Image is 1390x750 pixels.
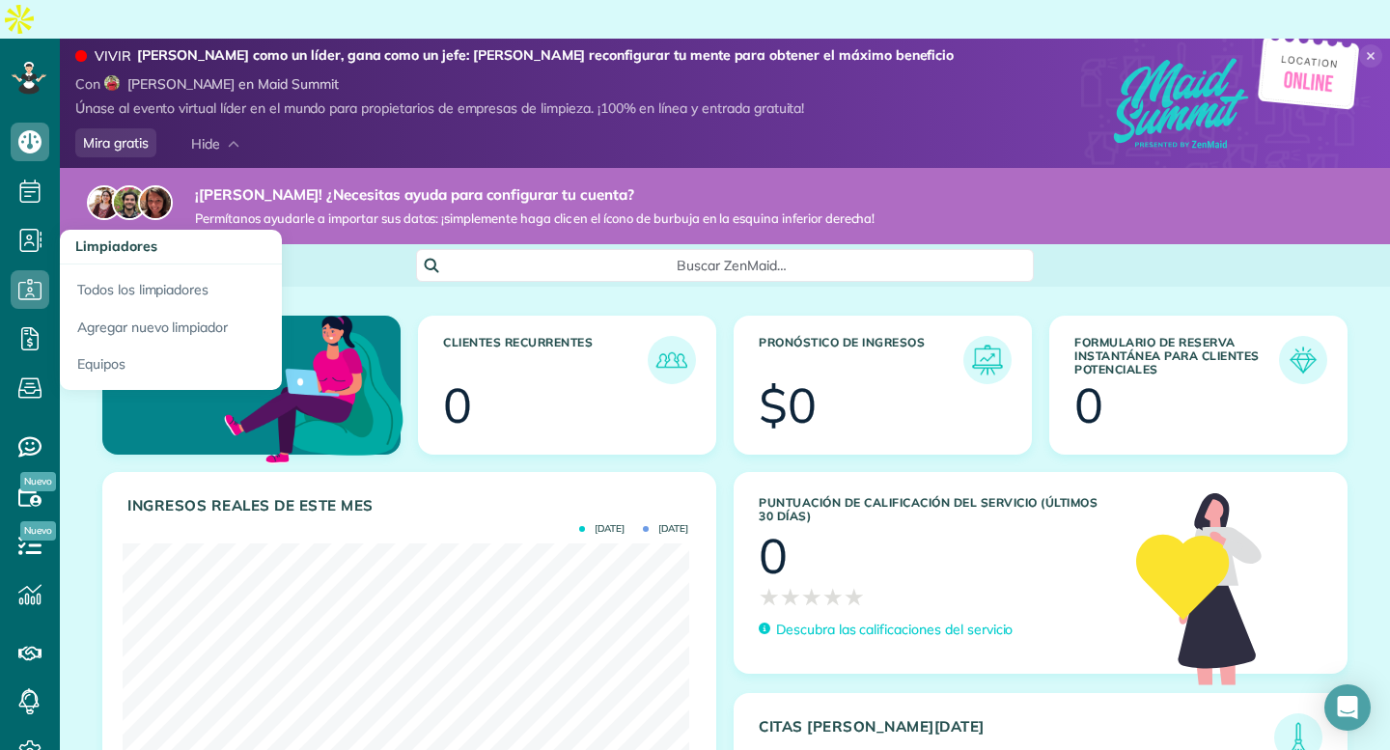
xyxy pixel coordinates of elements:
[195,210,875,226] font: Permítanos ayudarle a importar sus datos: ¡simplemente haga clic en el ícono de burbuja en la esq...
[443,335,593,349] font: Clientes recurrentes
[759,582,780,611] font: ★
[75,237,157,255] font: Limpiadores
[776,621,1013,638] font: Descubra las calificaciones del servicio
[95,47,131,65] font: VIVIR
[801,582,822,611] font: ★
[77,355,125,373] font: Equipos
[195,185,634,204] font: ¡[PERSON_NAME]! ¿Necesitas ayuda para configurar tu cuenta?
[759,375,817,435] font: $0
[968,341,1007,379] img: icon_forecast_revenue-8c13a41c7ed35a8dcfafea3cbb826a0462acb37728057bba2d056411b612bbbe.png
[137,46,954,64] font: [PERSON_NAME] como un líder, gana como un jefe: [PERSON_NAME] reconfigurar tu mente para obtener ...
[24,524,52,537] font: Nuevo
[112,185,147,220] img: jorge-587dff0eeaa6aab1f244e6dc62b8924c3b6ad411094392a53c71c6c4a576187d.jpg
[77,281,208,298] font: Todos los limpiadores
[87,185,122,220] img: maria-72a9807cf96188c08ef61303f053569d2e2a8a1cde33d635c8a3ac13582a053d.jpg
[759,717,985,736] font: Citas [PERSON_NAME][DATE]
[60,346,282,390] a: Equipos
[759,335,925,349] font: Pronóstico de ingresos
[780,582,801,611] font: ★
[759,620,1013,640] a: Descubra las calificaciones del servicio
[1284,341,1322,379] img: icon_form_leads-04211a6a04a5b2264e4ee56bc0799ec3eb69b7e499cbb523a139df1d13a81ae0.png
[83,134,149,152] font: Mira gratis
[822,582,844,611] font: ★
[220,293,407,481] img: dashboard_welcome-42a62b7d889689a78055ac9021e634bf52bae3f8056760290aed330b23ab8690.png
[75,128,156,158] a: Mira gratis
[1074,335,1260,377] font: Formulario de reserva instantánea para clientes potenciales
[759,525,788,586] font: 0
[24,475,52,487] font: Nuevo
[658,522,688,535] font: [DATE]
[77,319,228,336] font: Agregar nuevo limpiador
[60,309,282,347] a: Agregar nuevo limpiador
[60,264,282,309] a: Todos los limpiadores
[844,582,865,611] font: ★
[759,495,1098,523] font: Puntuación de calificación del servicio (últimos 30 días)
[1324,684,1371,731] div: Abrir Intercom Messenger
[127,75,339,93] font: [PERSON_NAME] en Maid Summit
[104,75,120,91] img: molly-moran-f031ffbda47c93a33e0670d21238058bcdf73435817f01e322038ae5787b28f5.jpg
[138,185,173,220] img: michelle-19f622bdf1676172e81f8f8fba1fb50e276960ebfe0243fe18214015130c80e4.jpg
[75,99,804,117] font: Únase al evento virtual líder en el mundo para propietarios de empresas de limpieza. ¡100% en lín...
[1074,375,1103,435] font: 0
[443,375,472,435] font: 0
[75,75,100,93] font: Con
[653,341,691,379] img: icon_recurring_customers-cf858462ba22bcd05b5a5880d41d6543d210077de5bb9ebc9590e49fd87d84ed.png
[127,496,374,514] font: Ingresos reales de este mes
[595,522,625,535] font: [DATE]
